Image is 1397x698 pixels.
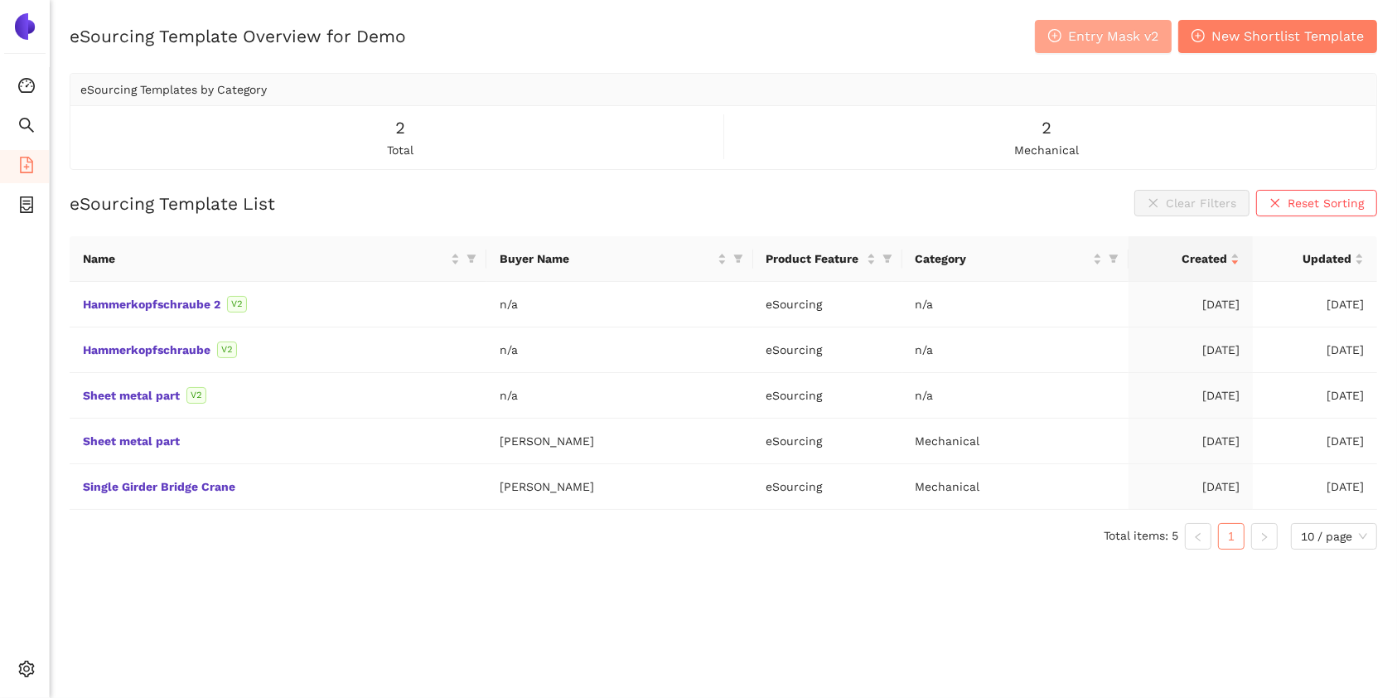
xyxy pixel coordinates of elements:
span: left [1193,532,1203,542]
span: dashboard [18,71,35,104]
td: [DATE] [1253,419,1377,464]
th: this column's title is Name,this column is sortable [70,236,486,282]
td: n/a [902,282,1129,327]
td: n/a [902,373,1129,419]
span: filter [733,254,743,264]
td: [PERSON_NAME] [486,464,753,510]
td: [DATE] [1129,327,1253,373]
span: close [1269,197,1281,211]
div: Page Size [1291,523,1377,550]
span: eSourcing Templates by Category [80,83,267,96]
span: Product Feature [766,250,863,268]
li: Next Page [1251,523,1278,550]
a: 1 [1219,524,1244,549]
th: this column's title is Category,this column is sortable [902,236,1129,282]
span: 2 [1042,115,1051,141]
button: plus-circleNew Shortlist Template [1178,20,1377,53]
td: [DATE] [1253,282,1377,327]
td: Mechanical [902,464,1129,510]
span: 2 [395,115,405,141]
span: plus-circle [1048,29,1061,45]
span: Reset Sorting [1288,194,1364,212]
span: search [18,111,35,144]
span: Category [916,250,1090,268]
span: filter [882,254,892,264]
td: [DATE] [1253,373,1377,419]
td: [DATE] [1253,327,1377,373]
th: this column's title is Updated,this column is sortable [1253,236,1377,282]
span: 10 / page [1301,524,1367,549]
span: container [18,191,35,224]
img: Logo [12,13,38,40]
span: filter [730,246,747,271]
span: New Shortlist Template [1211,26,1364,46]
span: V2 [186,387,206,404]
td: [DATE] [1129,419,1253,464]
span: total [387,141,413,159]
th: this column's title is Buyer Name,this column is sortable [486,236,753,282]
td: n/a [486,327,753,373]
td: eSourcing [753,282,902,327]
h2: eSourcing Template List [70,191,275,216]
span: Name [83,250,447,268]
td: eSourcing [753,327,902,373]
td: [DATE] [1129,282,1253,327]
span: V2 [217,342,237,358]
td: eSourcing [753,419,902,464]
span: mechanical [1014,141,1079,159]
span: filter [466,254,476,264]
li: Total items: 5 [1104,523,1178,550]
button: closeClear Filters [1134,190,1250,216]
button: left [1185,523,1211,550]
button: closeReset Sorting [1256,190,1377,216]
span: filter [463,246,480,271]
span: Buyer Name [500,250,714,268]
li: 1 [1218,523,1245,550]
li: Previous Page [1185,523,1211,550]
td: [DATE] [1253,464,1377,510]
span: plus-circle [1192,29,1205,45]
span: filter [1109,254,1119,264]
td: eSourcing [753,464,902,510]
h2: eSourcing Template Overview for Demo [70,24,406,48]
td: [DATE] [1129,373,1253,419]
td: n/a [486,373,753,419]
button: plus-circleEntry Mask v2 [1035,20,1172,53]
th: this column's title is Product Feature,this column is sortable [753,236,902,282]
span: filter [1105,246,1122,271]
span: file-add [18,151,35,184]
td: eSourcing [753,373,902,419]
span: Entry Mask v2 [1068,26,1158,46]
span: right [1259,532,1269,542]
span: Created [1142,250,1227,268]
td: Mechanical [902,419,1129,464]
td: [PERSON_NAME] [486,419,753,464]
span: Updated [1266,250,1351,268]
td: [DATE] [1129,464,1253,510]
button: right [1251,523,1278,550]
td: n/a [486,282,753,327]
span: setting [18,655,35,688]
td: n/a [902,327,1129,373]
span: V2 [227,296,247,313]
span: filter [879,246,896,271]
